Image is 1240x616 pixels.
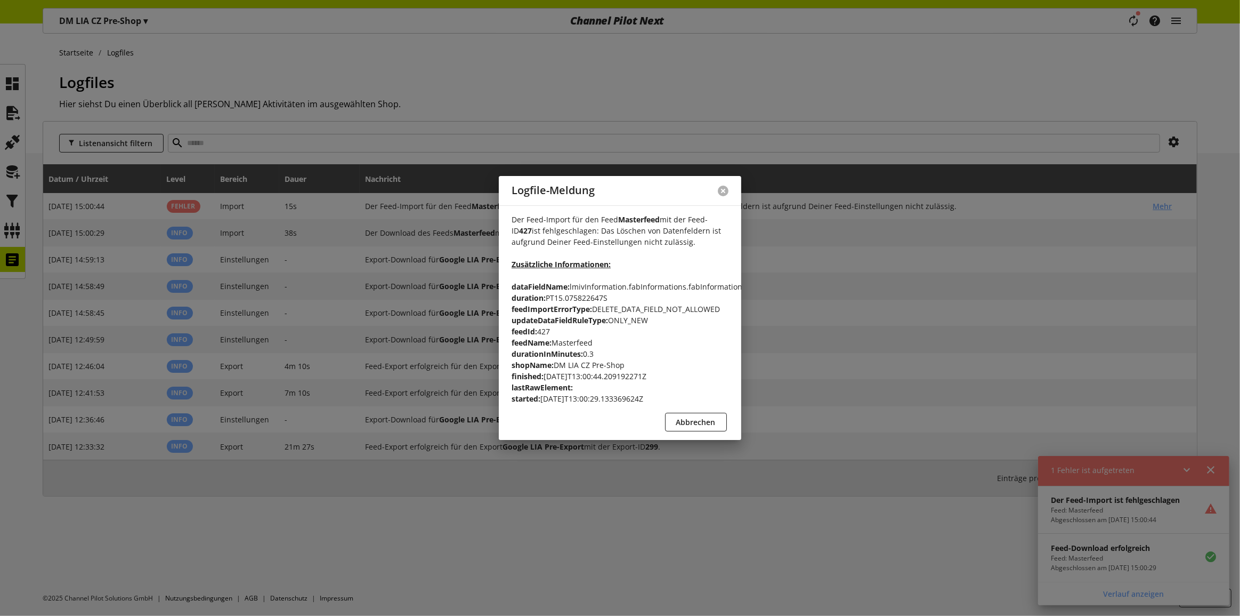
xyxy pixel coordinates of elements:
[676,417,716,428] span: Abbrechen
[512,282,570,292] b: dataFieldName:
[512,293,546,303] b: duration:
[512,214,728,404] p: Der Feed-Import für den Feed mit der Feed-ID ist fehlgeschlagen: Das Löschen von Datenfeldern ist...
[512,315,608,325] b: updateDataFieldRuleType:
[512,259,611,269] b: Zusätzliche Informationen:
[512,304,592,314] b: feedImportErrorType:
[512,185,595,197] h2: Logfile-Meldung
[512,338,552,348] b: feedName:
[512,371,544,381] b: finished:
[512,394,540,404] b: started:
[512,360,554,370] b: shopName:
[512,382,573,393] b: lastRawElement:
[618,214,660,225] b: Masterfeed
[665,413,727,431] button: Abbrechen
[512,326,537,337] b: feedId:
[512,349,583,359] b: durationInMinutes:
[519,226,532,236] b: 427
